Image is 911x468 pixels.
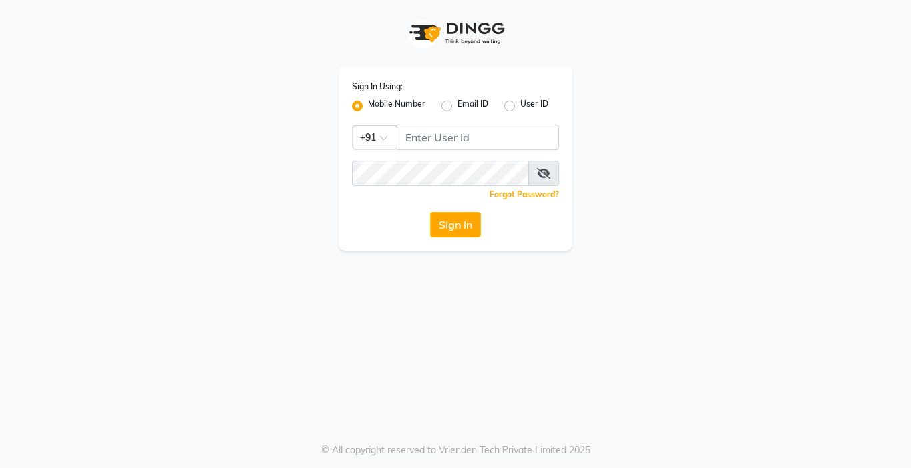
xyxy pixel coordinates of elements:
[490,189,559,199] a: Forgot Password?
[368,98,425,114] label: Mobile Number
[397,125,559,150] input: Username
[352,161,529,186] input: Username
[520,98,548,114] label: User ID
[352,81,403,93] label: Sign In Using:
[430,212,481,237] button: Sign In
[402,13,509,53] img: logo1.svg
[458,98,488,114] label: Email ID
